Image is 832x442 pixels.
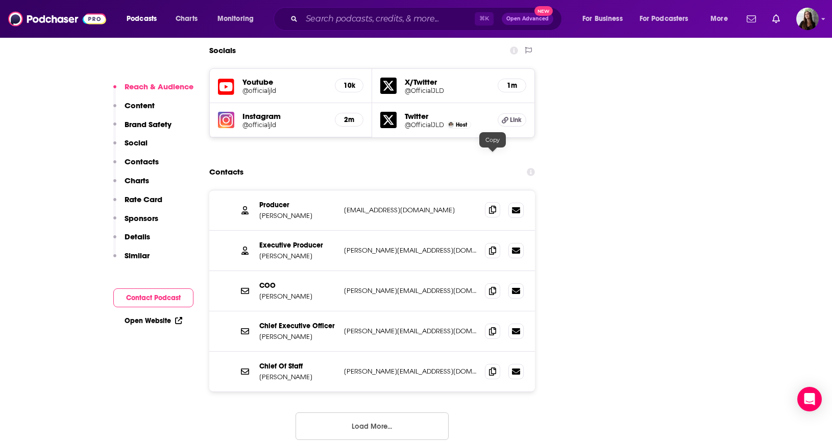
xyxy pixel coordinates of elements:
[534,6,553,16] span: New
[259,362,336,371] p: Chief Of Staff
[209,162,243,182] h2: Contacts
[113,194,162,213] button: Rate Card
[344,367,477,376] p: [PERSON_NAME][EMAIL_ADDRESS][DOMAIN_NAME]
[113,288,193,307] button: Contact Podcast
[113,138,148,157] button: Social
[209,41,236,60] h2: Socials
[498,113,526,127] a: Link
[242,87,327,94] a: @officialjld
[768,10,784,28] a: Show notifications dropdown
[633,11,703,27] button: open menu
[506,16,549,21] span: Open Advanced
[506,81,518,90] h5: 1m
[113,119,172,138] button: Brand Safety
[125,251,150,260] p: Similar
[510,116,522,124] span: Link
[711,12,728,26] span: More
[743,10,760,28] a: Show notifications dropdown
[259,241,336,250] p: Executive Producer
[113,157,159,176] button: Contacts
[259,373,336,381] p: [PERSON_NAME]
[113,82,193,101] button: Reach & Audience
[259,292,336,301] p: [PERSON_NAME]
[125,213,158,223] p: Sponsors
[479,132,506,148] div: Copy
[210,11,267,27] button: open menu
[296,412,449,440] button: Load More...
[113,213,158,232] button: Sponsors
[259,252,336,260] p: [PERSON_NAME]
[344,246,477,255] p: [PERSON_NAME][EMAIL_ADDRESS][DOMAIN_NAME]
[344,206,477,214] p: [EMAIL_ADDRESS][DOMAIN_NAME]
[127,12,157,26] span: Podcasts
[176,12,198,26] span: Charts
[217,12,254,26] span: Monitoring
[283,7,572,31] div: Search podcasts, credits, & more...
[113,176,149,194] button: Charts
[125,316,182,325] a: Open Website
[797,387,822,411] div: Open Intercom Messenger
[8,9,106,29] img: Podchaser - Follow, Share and Rate Podcasts
[119,11,170,27] button: open menu
[502,13,553,25] button: Open AdvancedNew
[796,8,819,30] span: Logged in as bnmartinn
[259,281,336,290] p: COO
[405,121,444,129] a: @OfficialJLD
[242,77,327,87] h5: Youtube
[575,11,635,27] button: open menu
[703,11,741,27] button: open menu
[125,119,172,129] p: Brand Safety
[796,8,819,30] img: User Profile
[405,77,490,87] h5: X/Twitter
[125,157,159,166] p: Contacts
[259,322,336,330] p: Chief Executive Officer
[456,121,467,128] span: Host
[796,8,819,30] button: Show profile menu
[242,121,327,129] a: @officialjld
[125,194,162,204] p: Rate Card
[259,201,336,209] p: Producer
[125,82,193,91] p: Reach & Audience
[582,12,623,26] span: For Business
[405,87,490,94] a: @OfficialJLD
[640,12,689,26] span: For Podcasters
[344,115,355,124] h5: 2m
[169,11,204,27] a: Charts
[475,12,494,26] span: ⌘ K
[344,286,477,295] p: [PERSON_NAME][EMAIL_ADDRESS][DOMAIN_NAME]
[405,111,490,121] h5: Twitter
[125,101,155,110] p: Content
[125,138,148,148] p: Social
[218,112,234,128] img: iconImage
[113,101,155,119] button: Content
[448,122,454,128] img: Julia Louis-Dreyfus
[344,81,355,90] h5: 10k
[259,332,336,341] p: [PERSON_NAME]
[125,232,150,241] p: Details
[125,176,149,185] p: Charts
[113,251,150,269] button: Similar
[113,232,150,251] button: Details
[259,211,336,220] p: [PERSON_NAME]
[242,111,327,121] h5: Instagram
[302,11,475,27] input: Search podcasts, credits, & more...
[344,327,477,335] p: [PERSON_NAME][EMAIL_ADDRESS][DOMAIN_NAME]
